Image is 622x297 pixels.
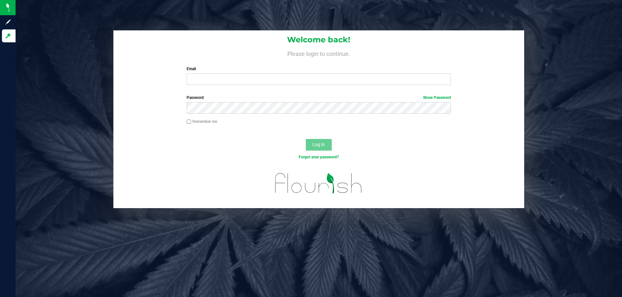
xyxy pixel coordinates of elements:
[187,95,204,100] span: Password
[187,66,451,72] label: Email
[113,36,524,44] h1: Welcome back!
[113,49,524,57] h4: Please login to continue.
[312,142,325,147] span: Log In
[187,119,217,124] label: Remember me
[267,167,370,200] img: flourish_logo.svg
[187,120,191,124] input: Remember me
[306,139,332,151] button: Log In
[5,19,11,25] inline-svg: Sign up
[5,33,11,39] inline-svg: Log in
[423,95,451,100] a: Show Password
[299,155,339,159] a: Forgot your password?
